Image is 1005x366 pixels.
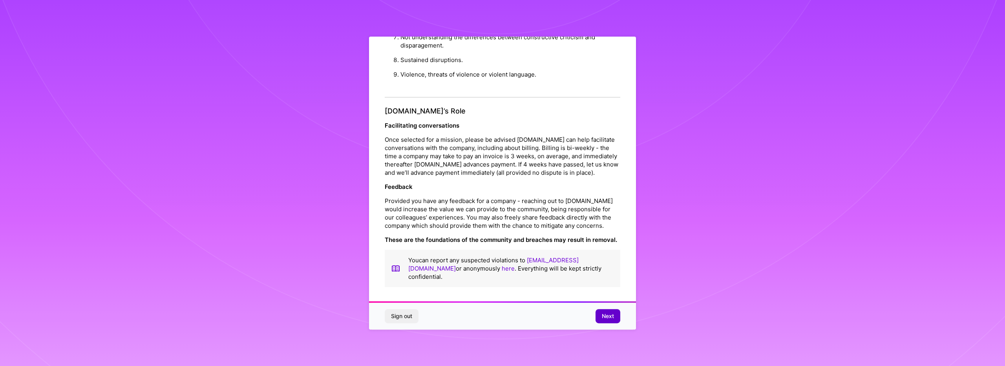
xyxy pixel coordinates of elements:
button: Next [596,309,620,323]
a: [EMAIL_ADDRESS][DOMAIN_NAME] [408,257,579,273]
button: Sign out [385,309,418,323]
p: You can report any suspected violations to or anonymously . Everything will be kept strictly conf... [408,256,614,281]
li: Not understanding the differences between constructive criticism and disparagement. [400,30,620,53]
strong: Facilitating conversations [385,122,459,130]
p: Provided you have any feedback for a company - reaching out to [DOMAIN_NAME] would increase the v... [385,197,620,230]
img: book icon [391,256,400,281]
strong: Feedback [385,183,413,191]
h4: [DOMAIN_NAME]’s Role [385,107,620,115]
p: Once selected for a mission, please be advised [DOMAIN_NAME] can help facilitate conversations wi... [385,136,620,177]
span: Sign out [391,312,412,320]
strong: These are the foundations of the community and breaches may result in removal. [385,236,617,244]
li: Sustained disruptions. [400,53,620,67]
li: Violence, threats of violence or violent language. [400,67,620,82]
span: Next [602,312,614,320]
a: here [502,265,515,273]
